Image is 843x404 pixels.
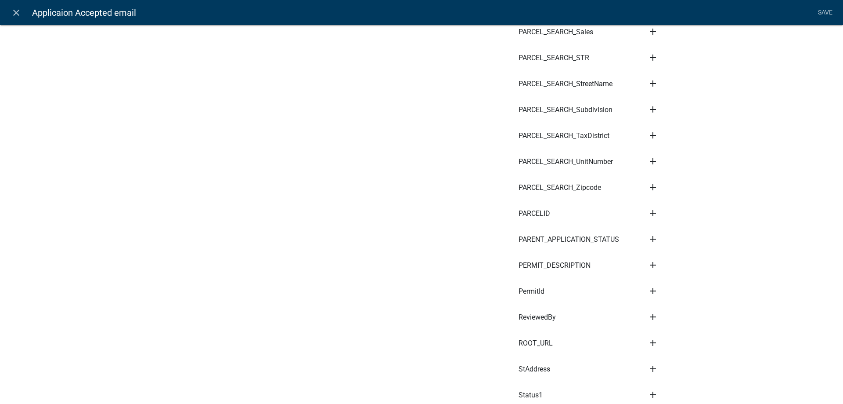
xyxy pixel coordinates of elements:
[519,340,553,347] span: ROOT_URL
[519,184,601,191] span: PARCEL_SEARCH_Zipcode
[32,4,136,22] span: Applicaion Accepted email
[519,262,591,269] span: PERMIT_DESCRIPTION
[519,106,612,113] span: PARCEL_SEARCH_Subdivision
[648,364,658,374] i: add
[519,210,550,217] span: PARCELID
[648,338,658,348] i: add
[519,288,544,295] span: PermitId
[519,80,612,87] span: PARCEL_SEARCH_StreetName
[648,52,658,63] i: add
[11,7,22,18] i: close
[648,104,658,115] i: add
[519,132,609,139] span: PARCEL_SEARCH_TaxDistrict
[648,208,658,218] i: add
[519,55,589,62] span: PARCEL_SEARCH_STR
[648,312,658,322] i: add
[519,236,619,243] span: PARENT_APPLICATION_STATUS
[648,234,658,244] i: add
[814,4,836,21] a: Save
[648,389,658,400] i: add
[519,158,613,165] span: PARCEL_SEARCH_UnitNumber
[519,29,593,36] span: PARCEL_SEARCH_Sales
[519,392,543,399] span: Status1
[519,366,550,373] span: StAddress
[519,314,556,321] span: ReviewedBy
[648,26,658,37] i: add
[648,182,658,193] i: add
[648,130,658,141] i: add
[648,260,658,270] i: add
[648,78,658,89] i: add
[648,286,658,296] i: add
[648,156,658,167] i: add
